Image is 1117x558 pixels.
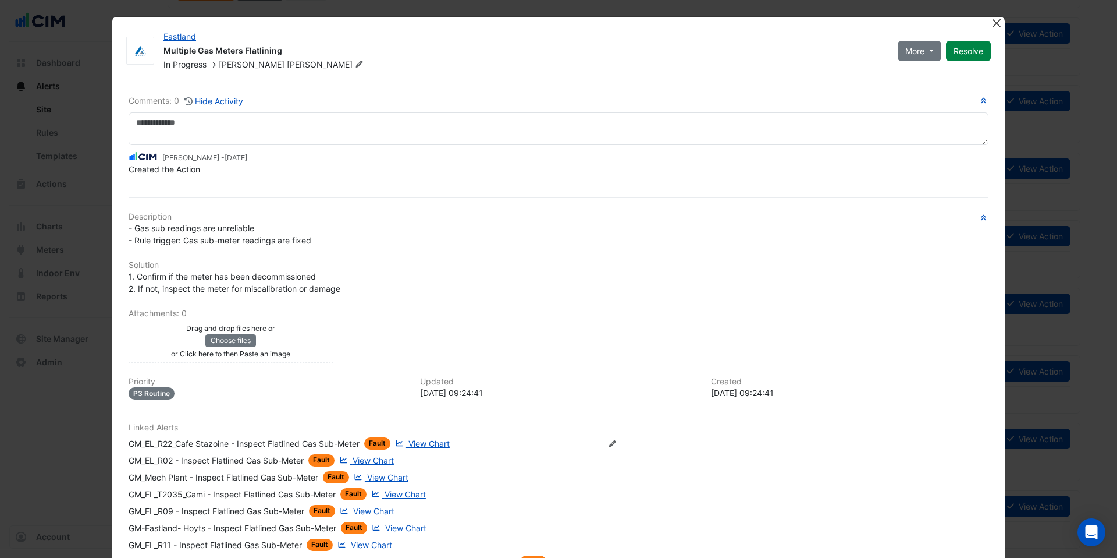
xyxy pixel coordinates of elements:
div: GM_Mech Plant - Inspect Flatlined Gas Sub-Meter [129,471,318,483]
span: [PERSON_NAME] [219,59,284,69]
a: View Chart [369,522,426,534]
h6: Created [711,377,988,387]
a: View Chart [337,454,394,467]
h6: Solution [129,260,988,270]
span: Fault [340,488,367,500]
span: Fault [364,437,390,450]
div: Open Intercom Messenger [1077,518,1105,546]
span: View Chart [385,523,426,533]
span: In Progress [163,59,207,69]
a: View Chart [393,437,450,450]
a: View Chart [369,488,426,500]
span: Fault [323,471,349,483]
span: Fault [307,539,333,551]
a: View Chart [335,539,392,551]
fa-icon: Edit Linked Alerts [608,440,617,448]
span: 1. Confirm if the meter has been decommissioned 2. If not, inspect the meter for miscalibration o... [129,271,340,294]
button: Hide Activity [184,94,244,108]
span: View Chart [408,439,450,448]
button: Choose files [205,334,256,347]
h6: Updated [420,377,698,387]
div: P3 Routine [129,387,175,400]
div: GM_EL_R11 - Inspect Flatlined Gas Sub-Meter [129,539,302,551]
a: Eastland [163,31,196,41]
div: Comments: 0 [129,94,244,108]
img: Airmaster Australia [127,45,154,57]
div: [DATE] 09:24:41 [420,387,698,399]
span: More [905,45,924,57]
h6: Linked Alerts [129,423,988,433]
div: GM_EL_T2035_Gami - Inspect Flatlined Gas Sub-Meter [129,488,336,500]
h6: Priority [129,377,406,387]
h6: Description [129,212,988,222]
span: View Chart [353,506,394,516]
div: [DATE] 09:24:41 [711,387,988,399]
span: Fault [341,522,367,534]
span: View Chart [367,472,408,482]
small: [PERSON_NAME] - [162,153,247,163]
span: Fault [309,505,335,517]
span: Created the Action [129,164,200,174]
span: -> [209,59,216,69]
div: Multiple Gas Meters Flatlining [163,45,884,59]
span: View Chart [351,540,392,550]
span: Fault [308,454,335,467]
div: GM_EL_R09 - Inspect Flatlined Gas Sub-Meter [129,505,304,517]
button: Resolve [946,41,991,61]
a: View Chart [351,471,408,483]
span: View Chart [353,455,394,465]
button: Close [990,17,1002,29]
img: CIM [129,150,158,163]
span: - Gas sub readings are unreliable - Rule trigger: Gas sub-meter readings are fixed [129,223,311,245]
span: [PERSON_NAME] [287,59,366,70]
h6: Attachments: 0 [129,309,988,319]
div: GM-Eastland- Hoyts - Inspect Flatlined Gas Sub-Meter [129,522,336,534]
button: More [898,41,941,61]
small: Drag and drop files here or [186,324,275,333]
span: View Chart [385,489,426,499]
div: GM_EL_R02 - Inspect Flatlined Gas Sub-Meter [129,454,304,467]
span: 2025-08-15 09:24:41 [225,153,247,162]
a: View Chart [337,505,394,517]
small: or Click here to then Paste an image [171,349,290,358]
div: GM_EL_R22_Cafe Stazoine - Inspect Flatlined Gas Sub-Meter [129,437,360,450]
